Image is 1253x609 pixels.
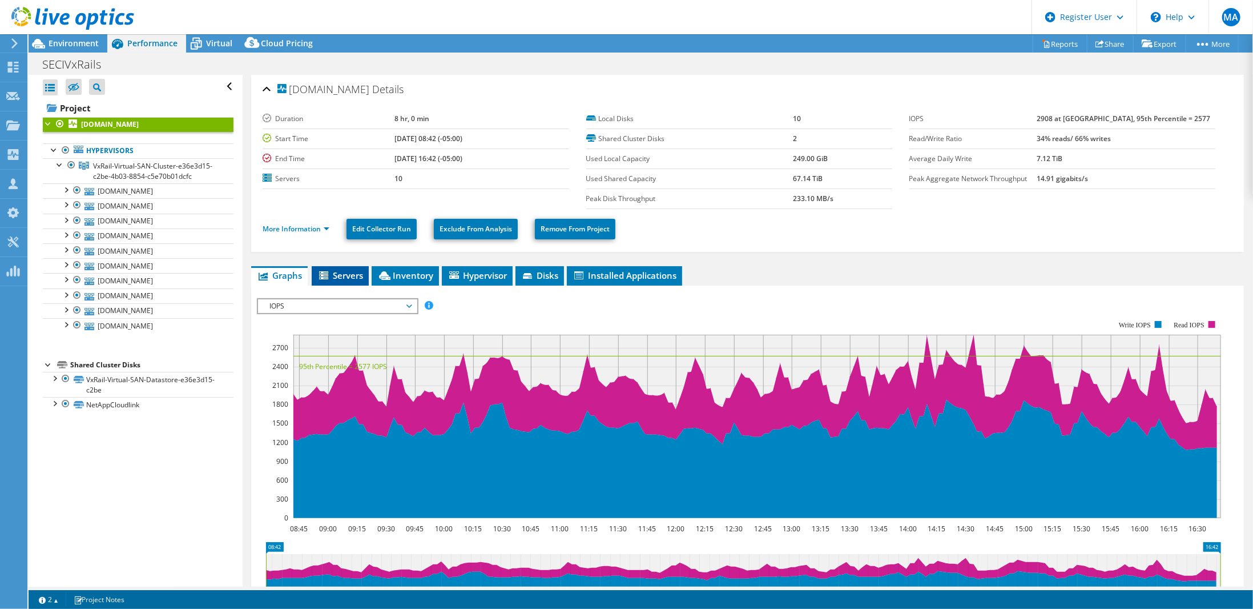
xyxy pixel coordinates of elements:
[347,219,417,239] a: Edit Collector Run
[1131,524,1149,534] text: 16:00
[581,524,598,534] text: 11:15
[261,38,313,49] span: Cloud Pricing
[257,270,302,281] span: Graphs
[81,119,139,129] b: [DOMAIN_NAME]
[1222,8,1240,26] span: MA
[1037,174,1088,183] b: 14.91 gigabits/s
[793,174,823,183] b: 67.14 TiB
[448,270,507,281] span: Hypervisor
[841,524,859,534] text: 13:30
[320,524,337,534] text: 09:00
[264,299,410,313] span: IOPS
[928,524,946,534] text: 14:15
[1033,35,1087,53] a: Reports
[43,158,233,183] a: VxRail-Virtual-SAN-Cluster-e36e3d15-c2be-4b03-8854-c5e70b01dcfc
[1102,524,1120,534] text: 15:45
[43,303,233,318] a: [DOMAIN_NAME]
[436,524,453,534] text: 10:00
[1186,35,1239,53] a: More
[909,133,1037,145] label: Read/Write Ratio
[263,133,394,145] label: Start Time
[272,343,288,352] text: 2700
[70,358,233,372] div: Shared Cluster Disks
[93,161,212,181] span: VxRail-Virtual-SAN-Cluster-e36e3d15-c2be-4b03-8854-c5e70b01dcfc
[434,219,518,239] a: Exclude From Analysis
[43,289,233,303] a: [DOMAIN_NAME]
[43,318,233,333] a: [DOMAIN_NAME]
[793,114,801,123] b: 10
[43,117,233,132] a: [DOMAIN_NAME]
[66,592,132,607] a: Project Notes
[586,153,793,165] label: Used Local Capacity
[755,524,772,534] text: 12:45
[793,194,833,203] b: 233.10 MB/s
[43,243,233,258] a: [DOMAIN_NAME]
[263,173,394,185] label: Servers
[1037,154,1062,163] b: 7.12 TiB
[272,380,288,390] text: 2100
[1016,524,1033,534] text: 15:00
[43,214,233,229] a: [DOMAIN_NAME]
[812,524,830,534] text: 13:15
[394,154,462,163] b: [DATE] 16:42 (-05:00)
[639,524,656,534] text: 11:45
[1044,524,1062,534] text: 15:15
[793,154,828,163] b: 249.00 GiB
[667,524,685,534] text: 12:00
[394,134,462,143] b: [DATE] 08:42 (-05:00)
[586,193,793,205] label: Peak Disk Throughput
[272,362,288,371] text: 2400
[43,273,233,288] a: [DOMAIN_NAME]
[957,524,975,534] text: 14:30
[573,270,676,281] span: Installed Applications
[900,524,917,534] text: 14:00
[263,153,394,165] label: End Time
[726,524,743,534] text: 12:30
[696,524,714,534] text: 12:15
[43,183,233,198] a: [DOMAIN_NAME]
[43,372,233,397] a: VxRail-Virtual-SAN-Datastore-e36e3d15-c2be
[610,524,627,534] text: 11:30
[272,399,288,409] text: 1800
[1151,12,1161,22] svg: \n
[909,153,1037,165] label: Average Daily Write
[1119,321,1151,329] text: Write IOPS
[1087,35,1134,53] a: Share
[1037,114,1210,123] b: 2908 at [GEOGRAPHIC_DATA], 95th Percentile = 2577
[378,524,396,534] text: 09:30
[206,38,232,49] span: Virtual
[291,524,308,534] text: 08:45
[1161,524,1178,534] text: 16:15
[43,198,233,213] a: [DOMAIN_NAME]
[1073,524,1091,534] text: 15:30
[871,524,888,534] text: 13:45
[586,173,793,185] label: Used Shared Capacity
[317,270,363,281] span: Servers
[284,513,288,523] text: 0
[31,592,66,607] a: 2
[272,418,288,428] text: 1500
[551,524,569,534] text: 11:00
[406,524,424,534] text: 09:45
[276,475,288,485] text: 600
[43,143,233,158] a: Hypervisors
[43,99,233,117] a: Project
[272,438,288,447] text: 1200
[49,38,99,49] span: Environment
[909,173,1037,185] label: Peak Aggregate Network Throughput
[37,58,119,71] h1: SECIVxRails
[43,229,233,243] a: [DOMAIN_NAME]
[277,84,369,95] span: [DOMAIN_NAME]
[299,362,387,371] text: 95th Percentile = 2577 IOPS
[394,174,402,183] b: 10
[465,524,482,534] text: 10:15
[377,270,433,281] span: Inventory
[1174,321,1205,329] text: Read IOPS
[349,524,366,534] text: 09:15
[372,82,404,96] span: Details
[586,113,793,125] label: Local Disks
[1189,524,1207,534] text: 16:30
[535,219,615,239] a: Remove From Project
[494,524,511,534] text: 10:30
[394,114,429,123] b: 8 hr, 0 min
